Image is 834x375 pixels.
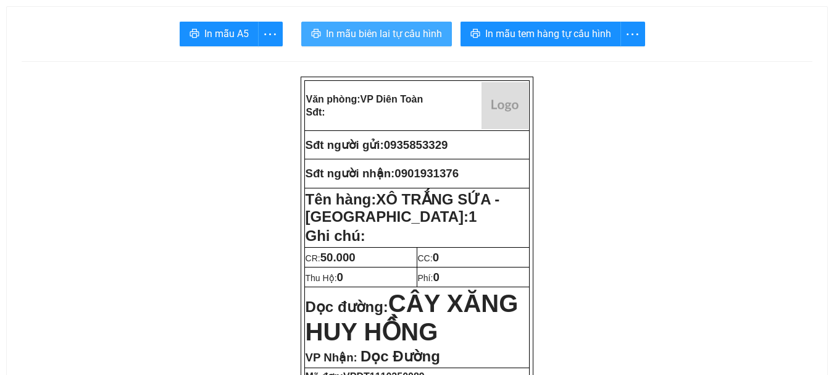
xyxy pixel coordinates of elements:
[306,227,365,244] span: Ghi chú:
[361,94,423,104] span: VP Diên Toàn
[306,298,519,343] strong: Dọc đường:
[320,251,356,264] span: 50.000
[306,191,500,225] span: XÔ TRẮNG SỨA - [GEOGRAPHIC_DATA]:
[306,191,500,225] strong: Tên hàng:
[337,271,343,284] span: 0
[180,22,259,46] button: printerIn mẫu A5
[190,28,199,40] span: printer
[485,26,611,41] span: In mẫu tem hàng tự cấu hình
[306,351,357,364] span: VP Nhận:
[306,138,384,151] strong: Sđt người gửi:
[306,167,395,180] strong: Sđt người nhận:
[326,26,442,41] span: In mẫu biên lai tự cấu hình
[204,26,249,41] span: In mẫu A5
[469,208,477,225] span: 1
[482,82,528,129] img: logo
[418,253,440,263] span: CC:
[306,273,343,283] span: Thu Hộ:
[259,27,282,42] span: more
[361,348,440,364] span: Dọc Đường
[306,107,325,117] strong: Sđt:
[311,28,321,40] span: printer
[418,273,440,283] span: Phí:
[621,27,644,42] span: more
[306,290,519,345] span: CÂY XĂNG HUY HỒNG
[433,271,439,284] span: 0
[306,253,356,263] span: CR:
[433,251,439,264] span: 0
[258,22,283,46] button: more
[394,167,459,180] span: 0901931376
[461,22,621,46] button: printerIn mẫu tem hàng tự cấu hình
[306,94,423,104] strong: Văn phòng:
[384,138,448,151] span: 0935853329
[620,22,645,46] button: more
[470,28,480,40] span: printer
[301,22,452,46] button: printerIn mẫu biên lai tự cấu hình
